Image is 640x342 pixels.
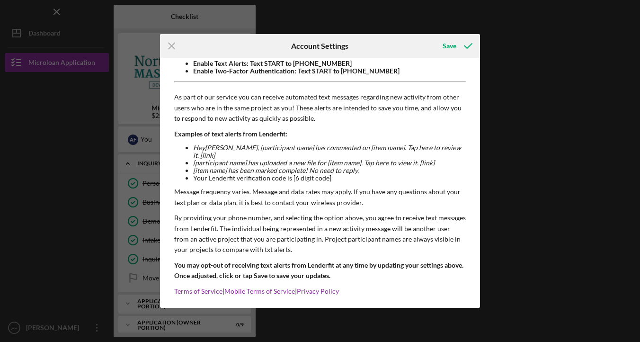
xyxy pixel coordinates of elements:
li: Enable Two-Factor Authentication: Text START to [PHONE_NUMBER] [193,67,466,75]
button: Save [433,36,480,55]
a: Privacy Policy [297,287,339,295]
p: | | [174,286,466,297]
p: Examples of text alerts from Lenderfit: [174,129,466,139]
a: Terms of Service [174,287,222,295]
p: By providing your phone number, and selecting the option above, you agree to receive text message... [174,213,466,255]
li: [item name] has been marked complete! No need to reply. [193,167,466,174]
h6: Account Settings [291,42,348,50]
li: Enable Text Alerts: Text START to [PHONE_NUMBER] [193,60,466,67]
p: You may opt-out of receiving text alerts from Lenderfit at any time by updating your settings abo... [174,260,466,281]
div: Save [443,36,456,55]
li: Your Lenderfit verification code is [6 digit code] [193,174,466,182]
p: As part of our service you can receive automated text messages regarding new activity from other ... [174,92,466,124]
a: Mobile Terms of Service [224,287,295,295]
li: [participant name] has uploaded a new file for [item name]. Tap here to view it. [link] [193,159,466,167]
p: Message frequency varies. Message and data rates may apply. If you have any questions about your ... [174,187,466,208]
li: Hey [PERSON_NAME] , [participant name] has commented on [item name]. Tap here to review it. [link] [193,144,466,159]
